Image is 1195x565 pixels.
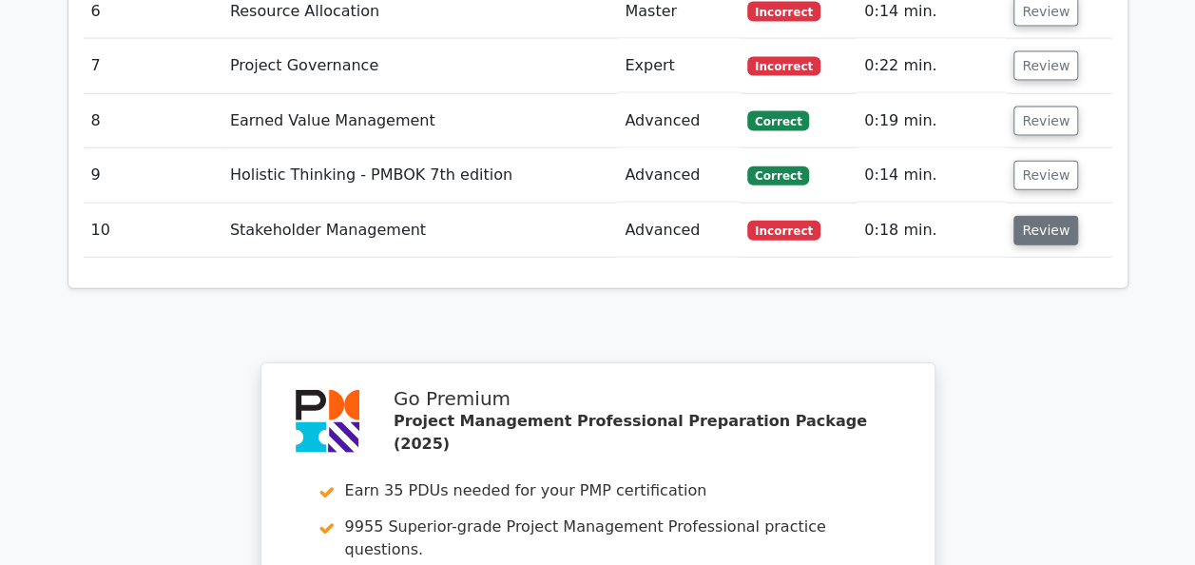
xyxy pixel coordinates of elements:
[747,57,820,76] span: Incorrect
[857,148,1006,203] td: 0:14 min.
[747,221,820,240] span: Incorrect
[222,204,617,258] td: Stakeholder Management
[222,94,617,148] td: Earned Value Management
[617,94,740,148] td: Advanced
[747,2,820,21] span: Incorrect
[1013,216,1078,245] button: Review
[1013,107,1078,136] button: Review
[222,39,617,93] td: Project Governance
[747,166,809,185] span: Correct
[747,111,809,130] span: Correct
[84,204,222,258] td: 10
[857,39,1006,93] td: 0:22 min.
[222,148,617,203] td: Holistic Thinking - PMBOK 7th edition
[84,94,222,148] td: 8
[1013,161,1078,190] button: Review
[857,204,1006,258] td: 0:18 min.
[617,148,740,203] td: Advanced
[1013,51,1078,81] button: Review
[84,39,222,93] td: 7
[857,94,1006,148] td: 0:19 min.
[84,148,222,203] td: 9
[617,39,740,93] td: Expert
[617,204,740,258] td: Advanced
